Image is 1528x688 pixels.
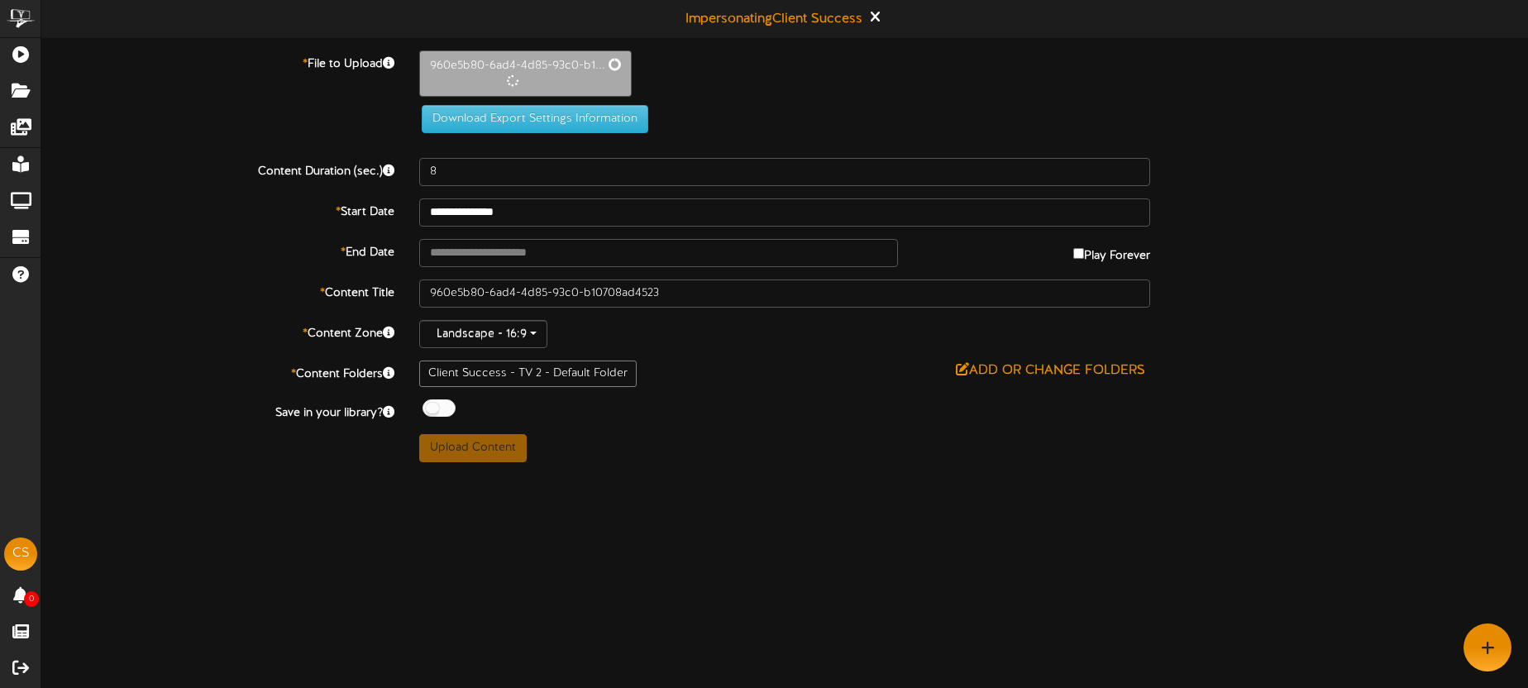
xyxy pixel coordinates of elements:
[24,591,39,607] span: 0
[29,198,407,221] label: Start Date
[419,434,527,462] button: Upload Content
[1073,239,1150,265] label: Play Forever
[29,399,407,422] label: Save in your library?
[422,105,648,133] button: Download Export Settings Information
[951,361,1150,381] button: Add or Change Folders
[419,361,637,387] div: Client Success - TV 2 - Default Folder
[1073,248,1084,259] input: Play Forever
[29,320,407,342] label: Content Zone
[29,158,407,180] label: Content Duration (sec.)
[29,279,407,302] label: Content Title
[413,112,648,125] a: Download Export Settings Information
[419,320,547,348] button: Landscape - 16:9
[29,50,407,73] label: File to Upload
[4,537,37,571] div: CS
[419,279,1150,308] input: Title of this Content
[29,239,407,261] label: End Date
[29,361,407,383] label: Content Folders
